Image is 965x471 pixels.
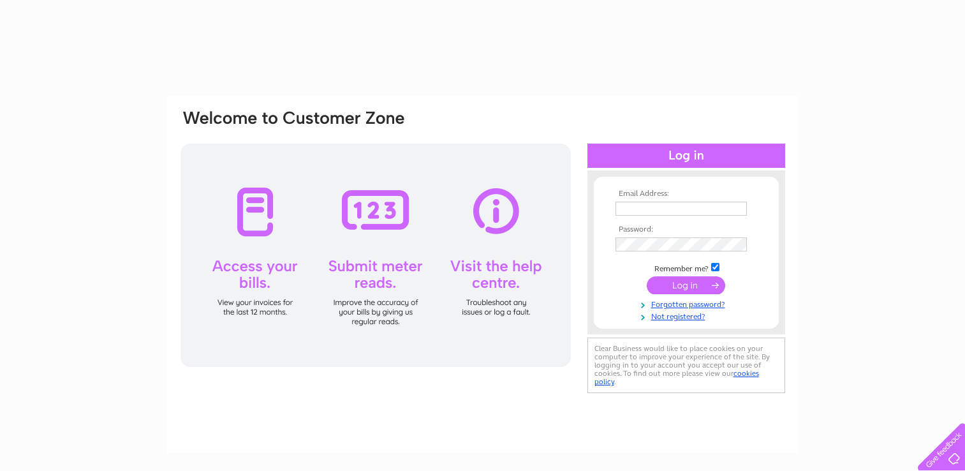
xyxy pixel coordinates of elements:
input: Submit [647,276,725,294]
div: Clear Business would like to place cookies on your computer to improve your experience of the sit... [587,338,785,393]
td: Remember me? [612,261,760,274]
a: cookies policy [594,369,759,386]
th: Password: [612,225,760,234]
a: Forgotten password? [615,297,760,310]
a: Not registered? [615,310,760,322]
th: Email Address: [612,190,760,198]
